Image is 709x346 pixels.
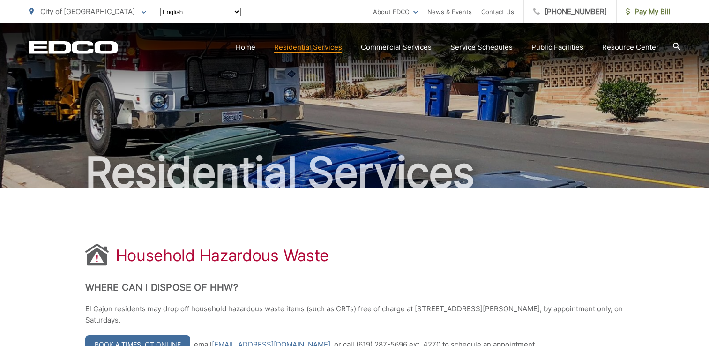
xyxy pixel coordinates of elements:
a: EDCD logo. Return to the homepage. [29,41,118,54]
a: News & Events [427,6,472,17]
p: El Cajon residents may drop off household hazardous waste items (such as CRTs) free of charge at ... [85,303,624,326]
a: Service Schedules [450,42,513,53]
a: Contact Us [481,6,514,17]
a: Public Facilities [531,42,583,53]
a: Residential Services [274,42,342,53]
a: About EDCO [373,6,418,17]
h2: Residential Services [29,149,680,196]
span: City of [GEOGRAPHIC_DATA] [40,7,135,16]
h1: Household Hazardous Waste [116,246,329,265]
a: Commercial Services [361,42,432,53]
span: Pay My Bill [626,6,671,17]
h2: Where Can I Dispose of HHW? [85,282,624,293]
a: Resource Center [602,42,659,53]
select: Select a language [160,8,241,16]
a: Home [236,42,255,53]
